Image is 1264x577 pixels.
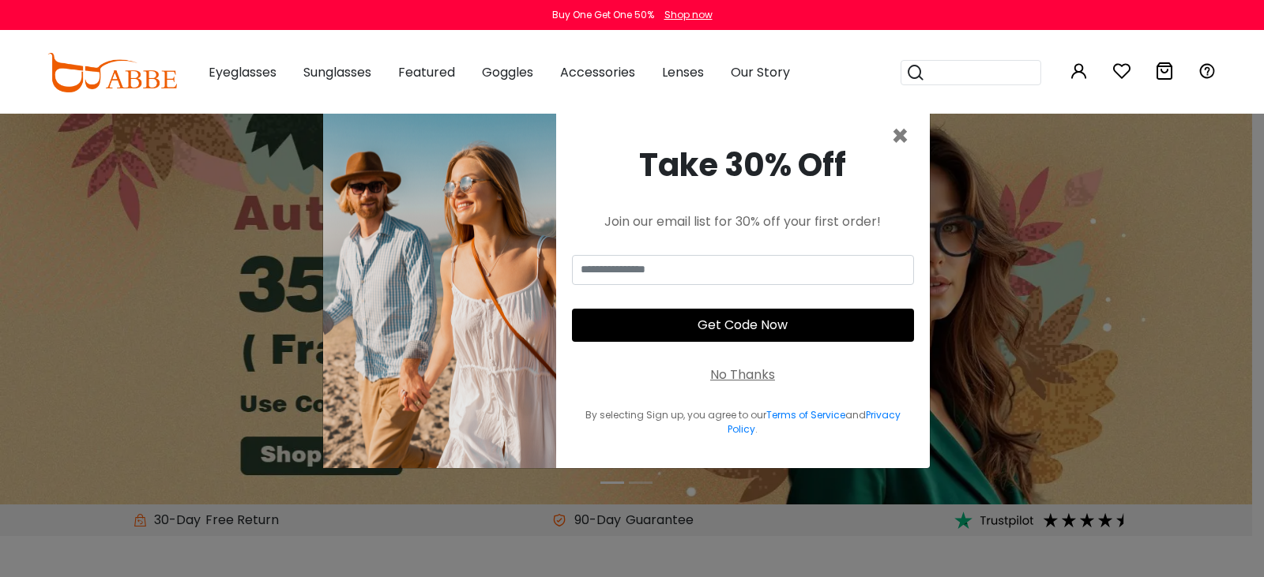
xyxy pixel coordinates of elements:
[47,53,177,92] img: abbeglasses.com
[482,63,533,81] span: Goggles
[572,408,914,436] div: By selecting Sign up, you agree to our and .
[572,309,914,342] button: Get Code Now
[891,122,909,151] button: Close
[209,63,276,81] span: Eyeglasses
[303,63,371,81] span: Sunglasses
[664,8,713,22] div: Shop now
[560,63,635,81] span: Accessories
[656,8,713,21] a: Shop now
[572,141,914,189] div: Take 30% Off
[323,110,556,468] img: welcome
[710,365,775,384] div: No Thanks
[552,8,654,22] div: Buy One Get One 50%
[662,63,704,81] span: Lenses
[731,63,790,81] span: Our Story
[891,116,909,156] span: ×
[398,63,455,81] span: Featured
[572,212,914,231] div: Join our email list for 30% off your first order!
[728,408,901,436] a: Privacy Policy
[766,408,845,422] a: Terms of Service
